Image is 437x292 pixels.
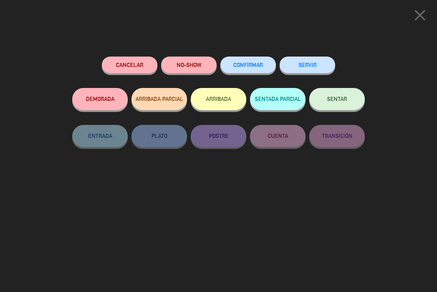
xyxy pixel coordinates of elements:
button: ARRIBADA [191,88,246,110]
button: NO-SHOW [161,57,217,73]
button: POSTRE [191,125,246,147]
span: SENTAR [327,96,347,102]
span: ARRIBADA PARCIAL [136,96,183,102]
button: close [408,6,431,27]
button: SERVIR [280,57,335,73]
button: TRANSICIÓN [309,125,365,147]
button: ARRIBADA PARCIAL [131,88,187,110]
button: CONFIRMAR [220,57,276,73]
button: CUENTA [250,125,306,147]
button: ENTRADA [72,125,128,147]
i: close [411,6,429,24]
button: PLATO [131,125,187,147]
button: DEMORADA [72,88,128,110]
button: SENTADA PARCIAL [250,88,306,110]
button: SENTAR [309,88,365,110]
button: Cancelar [102,57,157,73]
span: CONFIRMAR [233,62,263,68]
